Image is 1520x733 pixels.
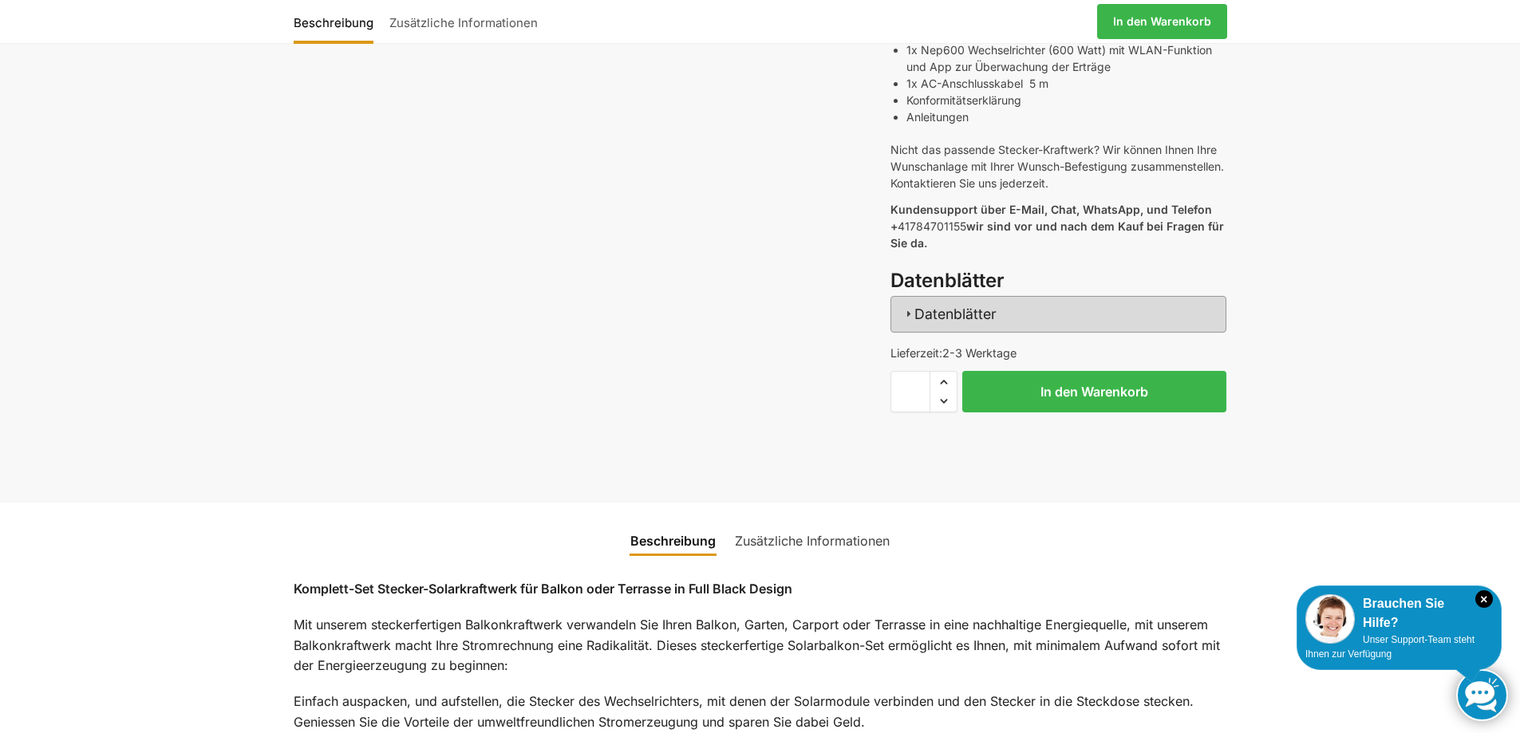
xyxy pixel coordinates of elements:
input: Produktmenge [890,371,930,412]
a: Beschreibung [294,2,381,41]
p: Mit unserem steckerfertigen Balkonkraftwerk verwandeln Sie Ihren Balkon, Garten, Carport oder Ter... [294,615,1227,676]
a: Beschreibung [621,522,725,560]
p: Nicht das passende Stecker-Kraftwerk? Wir können Ihnen Ihre Wunschanlage mit Ihrer Wunsch-Befesti... [890,141,1226,191]
li: Konformitätserklärung [906,92,1226,108]
span: Reduce quantity [930,391,957,412]
div: Brauchen Sie Hilfe? [1305,594,1493,633]
p: 41784701155 [890,201,1226,251]
h3: Datenblätter [890,296,1226,332]
img: Customer service [1305,594,1355,644]
p: Einfach auspacken, und aufstellen, die Stecker des Wechselrichters, mit denen der Solarmodule ver... [294,692,1227,732]
strong: Komplett-Set Stecker-Solarkraftwerk für Balkon oder Terrasse in Full Black Design [294,581,792,597]
strong: Kundensupport über E-Mail, Chat, WhatsApp, und Telefon + [890,203,1212,233]
span: Unser Support-Team steht Ihnen zur Verfügung [1305,634,1475,660]
strong: wir sind vor und nach dem Kauf bei Fragen für Sie da. [890,219,1224,250]
a: Zusätzliche Informationen [381,2,546,41]
button: In den Warenkorb [962,371,1226,412]
li: Anleitungen [906,108,1226,125]
span: 2-3 Werktage [942,346,1017,360]
span: Lieferzeit: [890,346,1017,360]
a: Zusätzliche Informationen [725,522,899,560]
i: Schließen [1475,590,1493,608]
li: 1x Nep600 Wechselrichter (600 Watt) mit WLAN-Funktion und App zur Überwachung der Erträge [906,41,1226,75]
a: In den Warenkorb [1097,4,1227,39]
li: 1x AC-Anschlusskabel 5 m [906,75,1226,92]
iframe: Sicherer Rahmen für schnelle Bezahlvorgänge [887,422,1230,467]
h3: Datenblätter [890,267,1226,295]
span: Increase quantity [930,372,957,392]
